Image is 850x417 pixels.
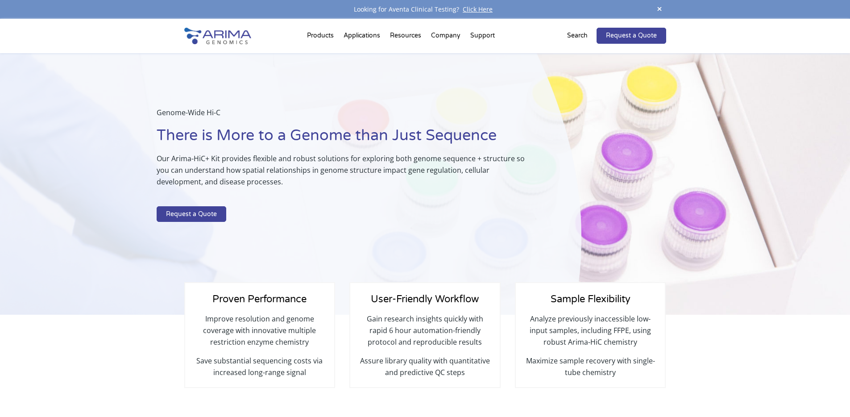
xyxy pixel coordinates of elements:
[157,206,226,222] a: Request a Quote
[157,125,537,153] h1: There is More to a Genome than Just Sequence
[371,293,479,305] span: User-Friendly Workflow
[194,313,325,355] p: Improve resolution and genome coverage with innovative multiple restriction enzyme chemistry
[212,293,307,305] span: Proven Performance
[525,313,656,355] p: Analyze previously inaccessible low-input samples, including FFPE, using robust Arima-HiC chemistry
[184,28,251,44] img: Arima-Genomics-logo
[194,355,325,378] p: Save substantial sequencing costs via increased long-range signal
[459,5,496,13] a: Click Here
[359,313,490,355] p: Gain research insights quickly with rapid 6 hour automation-friendly protocol and reproducible re...
[157,153,537,195] p: Our Arima-HiC+ Kit provides flexible and robust solutions for exploring both genome sequence + st...
[359,355,490,378] p: Assure library quality with quantitative and predictive QC steps
[525,355,656,378] p: Maximize sample recovery with single-tube chemistry
[184,4,666,15] div: Looking for Aventa Clinical Testing?
[567,30,588,42] p: Search
[597,28,666,44] a: Request a Quote
[157,107,537,125] p: Genome-Wide Hi-C
[551,293,630,305] span: Sample Flexibility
